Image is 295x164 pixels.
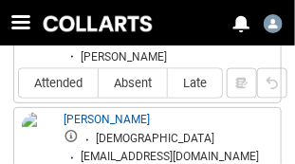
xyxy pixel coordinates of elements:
[22,112,52,154] img: Laura Garry
[263,7,284,37] button: User Profile Josh.Stafield
[19,76,98,90] span: Attended
[168,76,222,90] span: Late
[257,68,287,99] button: Reset
[264,14,283,33] img: Josh.Stafield
[81,50,167,64] div: [PERSON_NAME]
[64,114,150,127] a: [PERSON_NAME]
[96,133,214,147] div: [DEMOGRAPHIC_DATA]
[99,76,167,90] span: Absent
